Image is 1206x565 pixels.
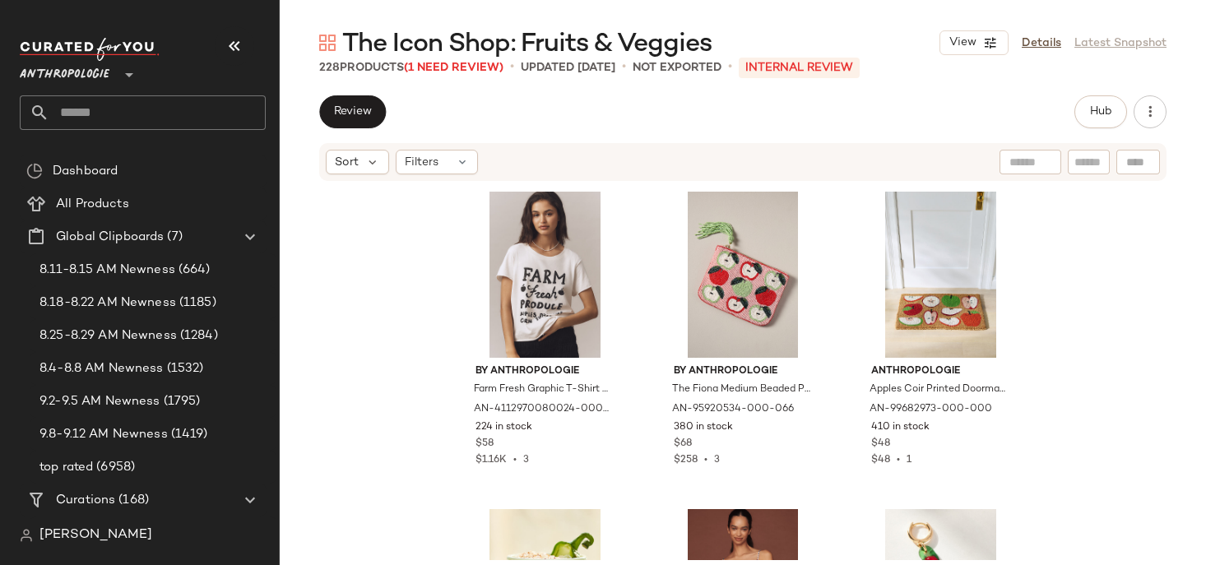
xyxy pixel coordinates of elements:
span: 9.8-9.12 AM Newness [39,425,168,444]
span: $1.16K [475,455,507,465]
span: 228 [319,62,340,74]
span: All Products [56,195,129,214]
span: • [890,455,907,465]
span: (1419) [168,425,208,444]
span: (7) [164,228,182,247]
span: • [622,58,626,77]
img: 95920534_066_b [661,192,826,358]
span: (1532) [164,359,204,378]
span: Hub [1089,105,1112,118]
span: 224 in stock [475,420,532,435]
span: View [949,36,976,49]
span: 8.11-8.15 AM Newness [39,261,175,280]
span: (1795) [160,392,201,411]
img: 4112970080024_010_b [462,192,628,358]
img: 99682973_000_b2 [858,192,1023,358]
span: Anthropologie [20,56,109,86]
span: Apples Coir Printed Doormat by Anthropologie, Size: Standard Doormat [870,382,1009,397]
p: INTERNAL REVIEW [739,58,860,78]
span: Sort [335,154,359,171]
span: AN-4112970080024-000-010 [474,402,613,417]
div: Products [319,59,503,76]
span: $58 [475,437,494,452]
span: By Anthropologie [475,364,615,379]
span: (1284) [177,326,218,345]
span: 8.25-8.29 AM Newness [39,326,177,345]
span: $48 [871,437,890,452]
span: (1 Need Review) [404,62,503,74]
span: 9.2-9.5 AM Newness [39,392,160,411]
span: The Fiona Medium Beaded Pouch by Anthropologie in Pink, Women's, Cotton/Glass [672,382,811,397]
span: (6958) [93,458,135,477]
span: (168) [115,491,149,510]
span: AN-95920534-000-066 [672,402,794,417]
span: Filters [405,154,438,171]
button: Hub [1074,95,1127,128]
span: (1185) [176,294,216,313]
span: (664) [175,261,211,280]
button: View [939,30,1009,55]
button: Review [319,95,386,128]
span: 380 in stock [674,420,733,435]
span: • [698,455,714,465]
img: svg%3e [26,163,43,179]
span: 1 [907,455,911,465]
span: • [728,58,732,77]
span: • [510,58,514,77]
p: Not Exported [633,59,721,76]
a: Details [1022,35,1061,52]
span: Farm Fresh Graphic T-Shirt by Anthropologie in White, Women's, Size: Large, Cotton [474,382,613,397]
span: By Anthropologie [674,364,813,379]
span: 8.18-8.22 AM Newness [39,294,176,313]
img: cfy_white_logo.C9jOOHJF.svg [20,38,160,61]
span: $48 [871,455,890,465]
span: The Icon Shop: Fruits & Veggies [342,28,712,61]
img: svg%3e [20,529,33,542]
p: updated [DATE] [521,59,615,76]
span: $258 [674,455,698,465]
span: 410 in stock [871,420,930,435]
span: 3 [714,455,720,465]
span: 3 [523,455,529,465]
span: AN-99682973-000-000 [870,402,992,417]
span: 8.4-8.8 AM Newness [39,359,164,378]
span: Global Clipboards [56,228,164,247]
span: top rated [39,458,93,477]
span: Curations [56,491,115,510]
span: [PERSON_NAME] [39,526,152,545]
span: Anthropologie [871,364,1010,379]
span: Dashboard [53,162,118,181]
span: Review [333,105,372,118]
img: svg%3e [319,35,336,51]
span: • [507,455,523,465]
span: $68 [674,437,692,452]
